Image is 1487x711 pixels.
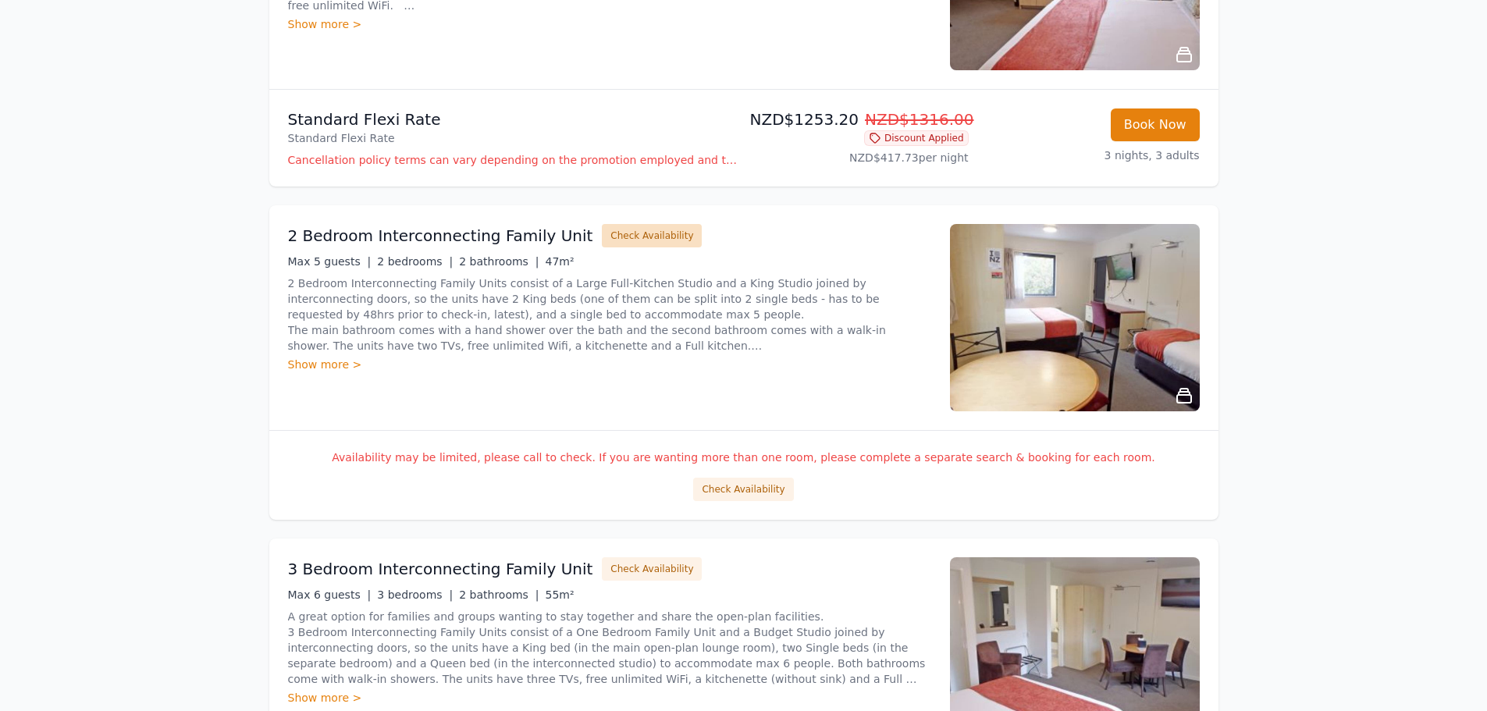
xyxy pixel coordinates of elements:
div: Show more > [288,690,931,706]
span: 55m² [546,588,575,601]
span: Max 5 guests | [288,255,372,268]
div: Show more > [288,357,931,372]
div: Show more > [288,16,931,32]
p: Cancellation policy terms can vary depending on the promotion employed and the time of stay of th... [288,152,738,168]
p: Standard Flexi Rate [288,130,738,146]
span: 2 bathrooms | [459,588,539,601]
button: Check Availability [602,224,702,247]
p: 2 Bedroom Interconnecting Family Units consist of a Large Full-Kitchen Studio and a King Studio j... [288,276,931,354]
p: A great option for families and groups wanting to stay together and share the open-plan facilitie... [288,609,931,687]
h3: 3 Bedroom Interconnecting Family Unit [288,558,593,580]
button: Book Now [1111,108,1200,141]
span: 3 bedrooms | [377,588,453,601]
p: NZD$1253.20 [750,108,969,130]
p: NZD$417.73 per night [750,150,969,165]
button: Check Availability [693,478,793,501]
span: 2 bathrooms | [459,255,539,268]
p: 3 nights, 3 adults [981,148,1200,163]
span: 47m² [546,255,575,268]
button: Check Availability [602,557,702,581]
p: Standard Flexi Rate [288,108,738,130]
span: NZD$1316.00 [865,110,974,129]
h3: 2 Bedroom Interconnecting Family Unit [288,225,593,247]
span: Max 6 guests | [288,588,372,601]
span: 2 bedrooms | [377,255,453,268]
p: Availability may be limited, please call to check. If you are wanting more than one room, please ... [288,450,1200,465]
span: Discount Applied [864,130,969,146]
